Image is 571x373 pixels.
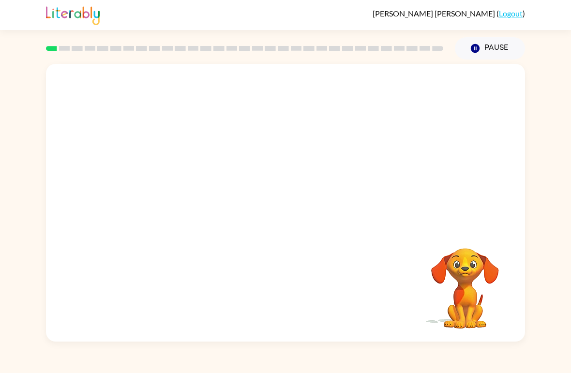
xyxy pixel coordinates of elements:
div: ( ) [373,9,525,18]
img: Literably [46,4,100,25]
video: Your browser must support playing .mp4 files to use Literably. Please try using another browser. [417,233,513,330]
span: [PERSON_NAME] [PERSON_NAME] [373,9,496,18]
button: Pause [455,37,525,60]
a: Logout [499,9,523,18]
